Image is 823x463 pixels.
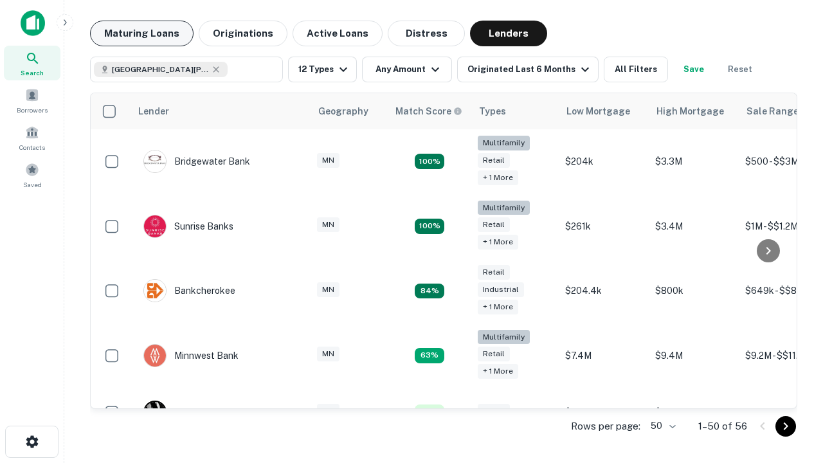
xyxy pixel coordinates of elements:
[415,348,444,363] div: Matching Properties: 6, hasApolloMatch: undefined
[90,21,194,46] button: Maturing Loans
[673,57,714,82] button: Save your search to get updates of matches that match your search criteria.
[4,120,60,155] a: Contacts
[649,259,739,323] td: $800k
[719,57,761,82] button: Reset
[144,215,166,237] img: picture
[131,93,311,129] th: Lender
[317,282,339,297] div: MN
[4,46,60,80] a: Search
[478,153,510,168] div: Retail
[21,10,45,36] img: capitalize-icon.png
[566,104,630,119] div: Low Mortgage
[4,158,60,192] a: Saved
[649,388,739,437] td: $25k
[649,323,739,388] td: $9.4M
[559,323,649,388] td: $7.4M
[478,404,510,419] div: Retail
[478,235,518,250] div: + 1 more
[478,282,524,297] div: Industrial
[559,388,649,437] td: $25k
[457,57,599,82] button: Originated Last 6 Months
[698,419,747,434] p: 1–50 of 56
[293,21,383,46] button: Active Loans
[143,150,250,173] div: Bridgewater Bank
[746,104,799,119] div: Sale Range
[143,279,235,302] div: Bankcherokee
[143,401,249,424] div: [PERSON_NAME]
[144,345,166,367] img: picture
[4,83,60,118] a: Borrowers
[143,215,233,238] div: Sunrise Banks
[288,57,357,82] button: 12 Types
[470,21,547,46] button: Lenders
[395,104,460,118] h6: Match Score
[199,21,287,46] button: Originations
[478,136,530,150] div: Multifamily
[415,284,444,299] div: Matching Properties: 8, hasApolloMatch: undefined
[395,104,462,118] div: Capitalize uses an advanced AI algorithm to match your search with the best lender. The match sco...
[311,93,388,129] th: Geography
[21,68,44,78] span: Search
[19,142,45,152] span: Contacts
[646,417,678,435] div: 50
[317,217,339,232] div: MN
[317,347,339,361] div: MN
[148,406,162,419] p: G H
[478,217,510,232] div: Retail
[478,330,530,345] div: Multifamily
[415,219,444,234] div: Matching Properties: 11, hasApolloMatch: undefined
[478,265,510,280] div: Retail
[471,93,559,129] th: Types
[144,150,166,172] img: picture
[112,64,208,75] span: [GEOGRAPHIC_DATA][PERSON_NAME], [GEOGRAPHIC_DATA], [GEOGRAPHIC_DATA]
[17,105,48,115] span: Borrowers
[467,62,593,77] div: Originated Last 6 Months
[559,259,649,323] td: $204.4k
[559,129,649,194] td: $204k
[415,154,444,169] div: Matching Properties: 17, hasApolloMatch: undefined
[479,104,506,119] div: Types
[23,179,42,190] span: Saved
[559,194,649,259] td: $261k
[478,201,530,215] div: Multifamily
[317,404,339,419] div: MN
[649,93,739,129] th: High Mortgage
[478,347,510,361] div: Retail
[478,364,518,379] div: + 1 more
[478,170,518,185] div: + 1 more
[604,57,668,82] button: All Filters
[317,153,339,168] div: MN
[318,104,368,119] div: Geography
[559,93,649,129] th: Low Mortgage
[143,344,239,367] div: Minnwest Bank
[656,104,724,119] div: High Mortgage
[649,129,739,194] td: $3.3M
[362,57,452,82] button: Any Amount
[388,93,471,129] th: Capitalize uses an advanced AI algorithm to match your search with the best lender. The match sco...
[571,419,640,434] p: Rows per page:
[144,280,166,302] img: picture
[759,360,823,422] iframe: Chat Widget
[415,404,444,420] div: Matching Properties: 5, hasApolloMatch: undefined
[775,416,796,437] button: Go to next page
[138,104,169,119] div: Lender
[649,194,739,259] td: $3.4M
[478,300,518,314] div: + 1 more
[388,21,465,46] button: Distress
